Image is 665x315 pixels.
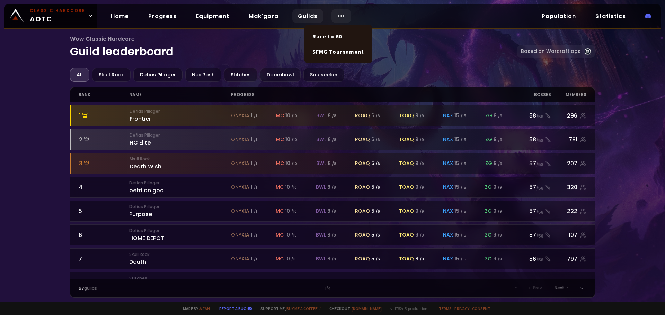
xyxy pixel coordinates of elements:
div: 296 [551,111,587,120]
small: / 6 [376,161,380,166]
a: Terms [439,306,452,311]
small: / 1 [254,137,257,142]
a: Population [536,9,582,23]
div: 10 [285,255,297,262]
div: 8 [328,112,336,119]
a: [DOMAIN_NAME] [352,306,382,311]
small: / 15 [461,137,466,142]
div: 5 [371,255,380,262]
div: 9 [493,255,502,262]
small: / 10 [292,137,297,142]
small: / 8 [332,209,336,214]
div: 10 [285,231,297,239]
div: 320 [551,183,587,192]
a: Report a bug [219,306,246,311]
a: Home [105,9,134,23]
small: / 10 [291,257,297,262]
span: nax [443,136,453,143]
span: bwl [316,255,326,262]
div: 7 [79,254,130,263]
div: 15 [454,160,466,167]
small: / 58 [536,138,543,144]
div: 58 [511,111,551,120]
small: / 8 [332,113,336,119]
small: Skull Rock [130,156,231,162]
a: Statistics [590,9,631,23]
small: / 9 [498,185,502,190]
div: 9 [494,160,502,167]
span: onyxia [231,136,249,143]
small: / 58 [536,114,543,120]
div: 10 [285,136,297,143]
small: / 8 [332,137,336,142]
div: 797 [551,254,587,263]
span: zg [485,231,492,239]
div: 883 [551,278,587,287]
div: 8 [327,231,336,239]
span: zg [485,207,492,215]
span: toaq [399,255,414,262]
small: / 9 [498,161,502,166]
div: 8 [327,255,336,262]
small: / 6 [376,137,380,142]
div: 1 [79,111,130,120]
a: SFMG Tournament [308,44,368,59]
a: 6Defias PillagerHOME DEPOTonyxia 1 /1mc 10 /10bwl 8 /8roaq 5 /6toaq 9 /9nax 15 /15zg 9 /957/58107 [70,224,595,245]
a: Consent [472,306,490,311]
span: bwl [316,160,326,167]
div: 8 [79,278,130,287]
div: 1 [251,112,257,119]
div: All [70,68,89,82]
a: Race to 60 [308,29,368,44]
span: onyxia [231,207,249,215]
small: / 10 [292,161,297,166]
div: 15 [454,255,466,262]
a: Buy me a coffee [286,306,321,311]
span: zg [485,255,492,262]
span: toaq [399,136,414,143]
span: roaq [355,207,370,215]
div: 8 [415,255,424,262]
small: / 15 [461,161,466,166]
span: zg [485,112,492,119]
small: / 9 [420,137,424,142]
small: Defias Pillager [129,228,231,234]
div: 5 [371,207,380,215]
div: 6 [79,231,130,239]
div: Soul of Iron [129,275,231,290]
span: mc [276,255,284,262]
small: / 10 [292,113,297,119]
small: / 6 [376,209,380,214]
small: Skull Rock [129,251,231,258]
div: 58 [511,135,551,144]
a: 2Defias PillagerHC Eliteonyxia 1 /1mc 10 /10bwl 8 /8roaq 6 /6toaq 9 /9nax 15 /15zg 9 /958/58781 [70,129,595,150]
span: onyxia [231,112,249,119]
small: Defias Pillager [130,108,231,114]
div: 1 [251,255,257,262]
div: 15 [454,231,466,239]
small: / 9 [498,137,502,142]
a: a fan [199,306,210,311]
div: 107 [551,231,587,239]
div: 9 [415,160,424,167]
div: Nek'Rosh [185,68,221,82]
small: / 58 [536,209,543,215]
div: 10 [285,184,297,191]
div: 9 [415,136,424,143]
a: Guilds [292,9,323,23]
div: 8 [327,207,336,215]
a: Based on Warcraftlogs [517,45,595,58]
div: 2 [79,135,130,144]
a: 8StitchesSoul of Irononyxia 1 /1mc 10 /10bwl 8 /8roaq 6 /6toaq 8 /9nax 15 /15zg 8 /956/58883 [70,272,595,293]
small: Classic Hardcore [30,8,85,14]
div: 9 [493,184,502,191]
span: onyxia [231,160,249,167]
div: 1 [205,285,459,291]
div: 15 [454,112,466,119]
span: mc [276,231,284,239]
small: / 10 [291,233,297,238]
span: onyxia [231,255,249,262]
small: / 6 [376,113,380,119]
div: 4 [79,183,130,192]
small: / 9 [420,113,424,119]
